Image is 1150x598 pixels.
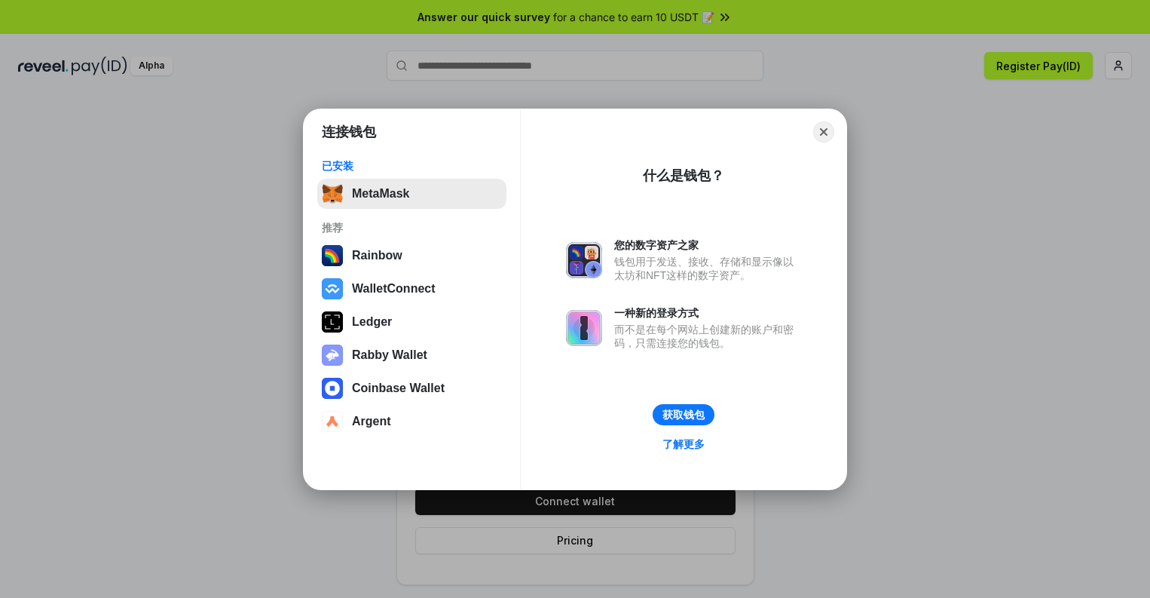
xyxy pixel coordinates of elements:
div: 了解更多 [662,437,705,451]
h1: 连接钱包 [322,123,376,141]
div: WalletConnect [352,282,436,296]
img: svg+xml,%3Csvg%20xmlns%3D%22http%3A%2F%2Fwww.w3.org%2F2000%2Fsvg%22%20fill%3D%22none%22%20viewBox... [566,310,602,346]
button: Argent [317,406,506,437]
div: 而不是在每个网站上创建新的账户和密码，只需连接您的钱包。 [614,323,801,350]
img: svg+xml,%3Csvg%20xmlns%3D%22http%3A%2F%2Fwww.w3.org%2F2000%2Fsvg%22%20width%3D%2228%22%20height%3... [322,311,343,333]
button: WalletConnect [317,274,506,304]
div: 一种新的登录方式 [614,306,801,320]
div: Rainbow [352,249,402,262]
button: MetaMask [317,179,506,209]
div: Rabby Wallet [352,348,427,362]
div: 推荐 [322,221,502,235]
img: svg+xml,%3Csvg%20width%3D%2228%22%20height%3D%2228%22%20viewBox%3D%220%200%2028%2028%22%20fill%3D... [322,411,343,432]
div: 已安装 [322,159,502,173]
img: svg+xml,%3Csvg%20xmlns%3D%22http%3A%2F%2Fwww.w3.org%2F2000%2Fsvg%22%20fill%3D%22none%22%20viewBox... [322,345,343,366]
button: Rabby Wallet [317,340,506,370]
img: svg+xml,%3Csvg%20width%3D%2228%22%20height%3D%2228%22%20viewBox%3D%220%200%2028%2028%22%20fill%3D... [322,378,343,399]
img: svg+xml,%3Csvg%20xmlns%3D%22http%3A%2F%2Fwww.w3.org%2F2000%2Fsvg%22%20fill%3D%22none%22%20viewBox... [566,242,602,278]
button: 获取钱包 [653,404,714,425]
div: 什么是钱包？ [643,167,724,185]
div: Coinbase Wallet [352,382,445,395]
div: Argent [352,415,391,428]
img: svg+xml,%3Csvg%20width%3D%22120%22%20height%3D%22120%22%20viewBox%3D%220%200%20120%20120%22%20fil... [322,245,343,266]
div: MetaMask [352,187,409,201]
div: 获取钱包 [662,408,705,422]
a: 了解更多 [653,434,714,454]
img: svg+xml,%3Csvg%20width%3D%2228%22%20height%3D%2228%22%20viewBox%3D%220%200%2028%2028%22%20fill%3D... [322,278,343,299]
img: svg+xml,%3Csvg%20fill%3D%22none%22%20height%3D%2233%22%20viewBox%3D%220%200%2035%2033%22%20width%... [322,183,343,204]
div: 钱包用于发送、接收、存储和显示像以太坊和NFT这样的数字资产。 [614,255,801,282]
button: Coinbase Wallet [317,373,506,403]
div: Ledger [352,315,392,329]
div: 您的数字资产之家 [614,238,801,252]
button: Rainbow [317,241,506,271]
button: Ledger [317,307,506,337]
button: Close [813,121,834,143]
